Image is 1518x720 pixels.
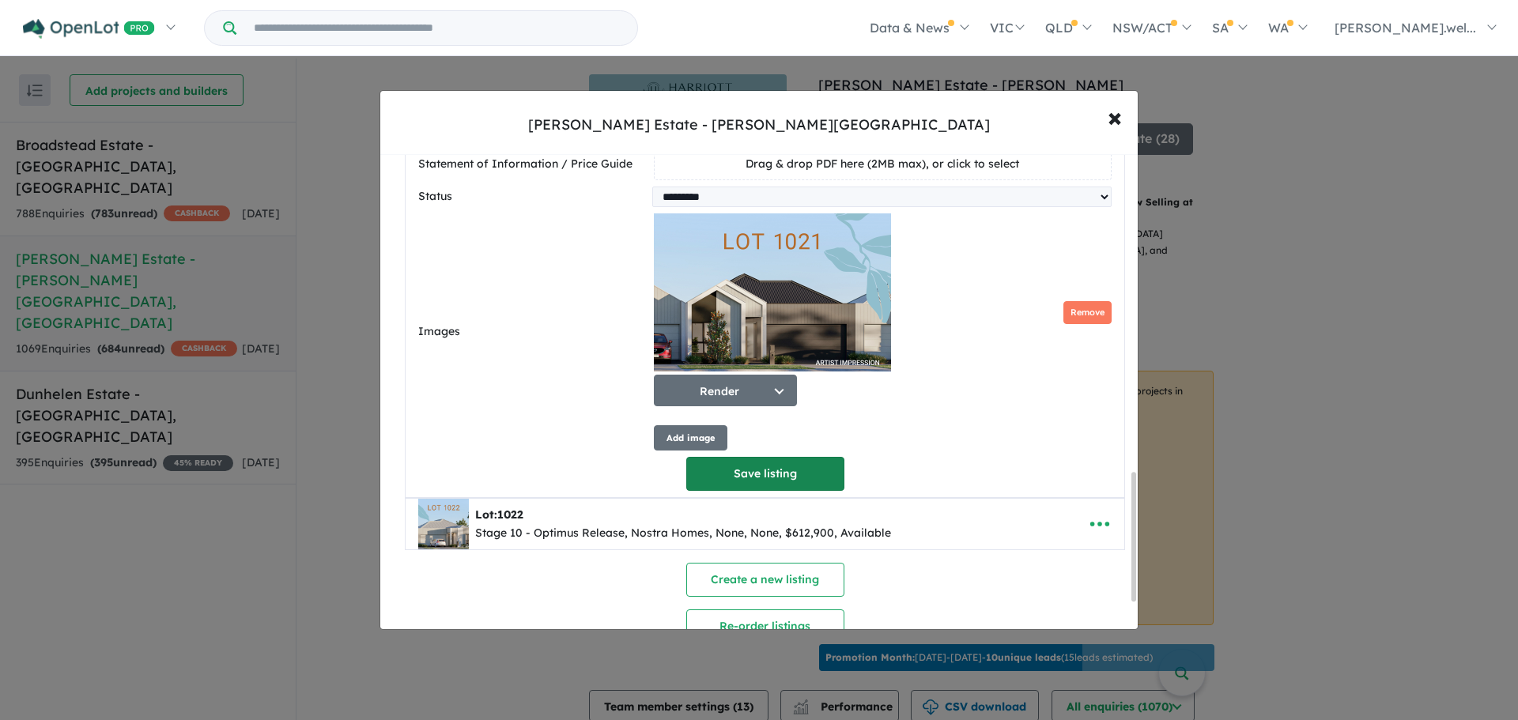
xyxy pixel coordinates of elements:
label: Statement of Information / Price Guide [418,155,648,174]
span: × [1108,100,1122,134]
label: Status [418,187,646,206]
button: Add image [654,425,727,451]
span: [PERSON_NAME].wel... [1335,20,1476,36]
div: [PERSON_NAME] Estate - [PERSON_NAME][GEOGRAPHIC_DATA] [528,115,990,135]
button: Re-order listings [686,609,844,643]
button: Render [654,375,797,406]
input: Try estate name, suburb, builder or developer [240,11,634,45]
button: Remove [1063,301,1112,324]
div: Stage 10 - Optimus Release, Nostra Homes, None, None, $612,900, Available [475,524,891,543]
label: Images [418,322,648,341]
b: Lot: [475,507,523,522]
span: Drag & drop PDF here (2MB max), or click to select [746,156,1019,171]
span: 1022 [497,507,523,522]
button: Save listing [686,457,844,491]
img: Harriott Estate - Armstrong Creek - Lot 1021 Render [654,213,891,371]
img: Harriott%20Estate%20-%20Armstrong%20Creek%20-%20Lot%201022___1757562885.jpg [418,499,469,549]
img: Openlot PRO Logo White [23,19,155,39]
button: Create a new listing [686,563,844,597]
